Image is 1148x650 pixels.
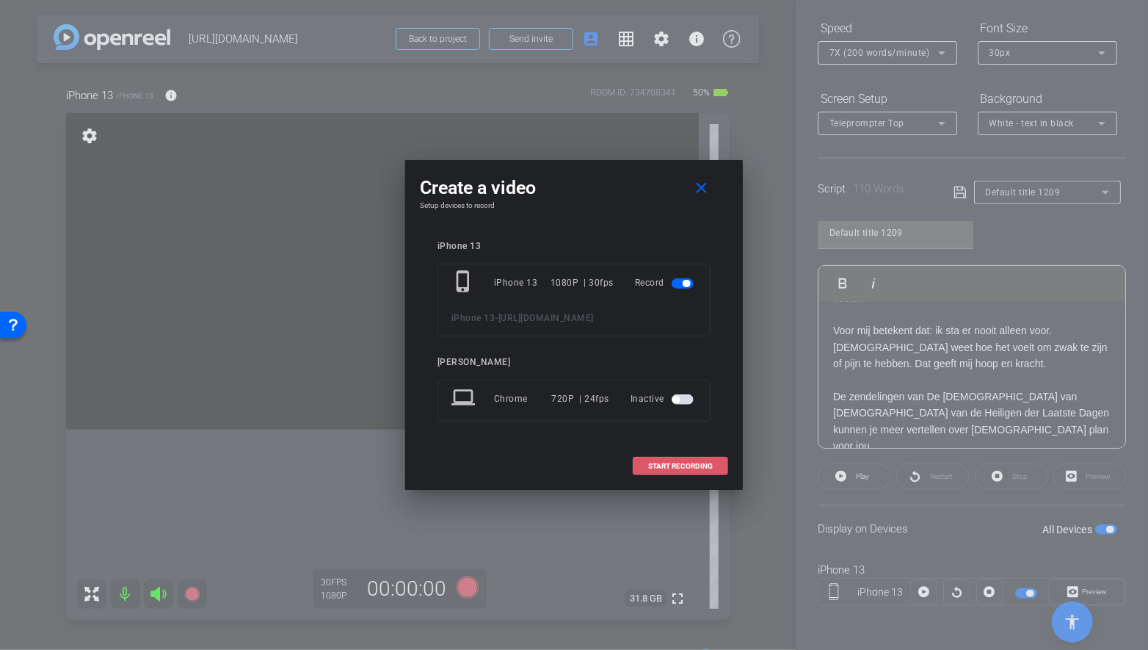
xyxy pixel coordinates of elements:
[648,463,713,470] span: START RECORDING
[494,386,552,412] div: Chrome
[451,270,478,296] mat-icon: phone_iphone
[437,357,711,368] div: [PERSON_NAME]
[635,270,697,296] div: Record
[552,386,610,412] div: 720P | 24fps
[495,313,499,323] span: -
[633,457,728,475] button: START RECORDING
[451,386,478,412] mat-icon: laptop
[437,241,711,252] div: iPhone 13
[498,313,594,323] span: [URL][DOMAIN_NAME]
[551,270,614,296] div: 1080P | 30fps
[420,175,728,201] div: Create a video
[420,201,728,210] h4: Setup devices to record
[451,313,495,323] span: iPhone 13
[494,270,551,296] div: iPhone 13
[631,386,697,412] div: Inactive
[693,179,711,198] mat-icon: close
